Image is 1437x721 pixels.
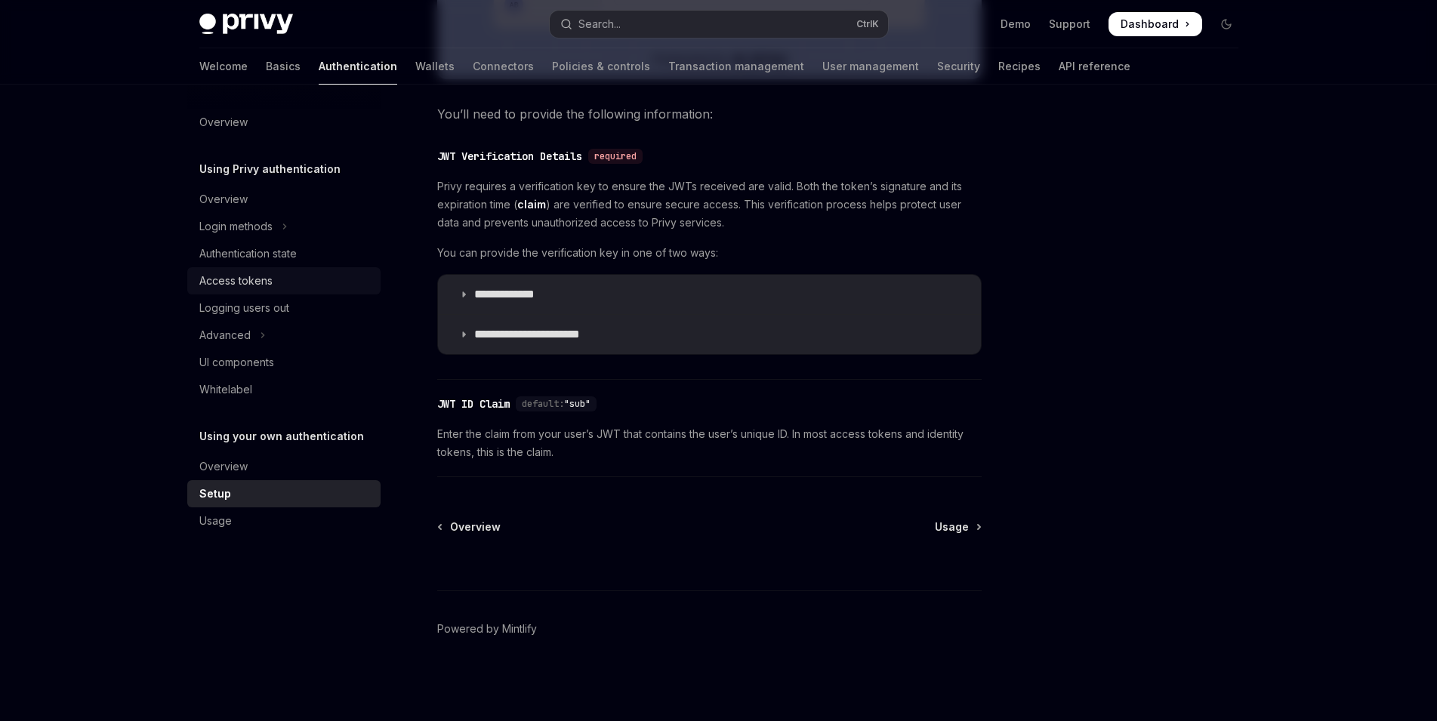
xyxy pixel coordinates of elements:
[564,398,591,410] span: "sub"
[550,11,888,38] button: Open search
[415,48,455,85] a: Wallets
[937,48,980,85] a: Security
[437,244,982,262] span: You can provide the verification key in one of two ways:
[187,213,381,240] button: Toggle Login methods section
[199,160,341,178] h5: Using Privy authentication
[187,240,381,267] a: Authentication state
[935,519,969,535] span: Usage
[187,349,381,376] a: UI components
[319,48,397,85] a: Authentication
[935,519,980,535] a: Usage
[199,458,248,476] div: Overview
[1121,17,1179,32] span: Dashboard
[1214,12,1238,36] button: Toggle dark mode
[199,217,273,236] div: Login methods
[187,186,381,213] a: Overview
[187,109,381,136] a: Overview
[266,48,301,85] a: Basics
[522,398,564,410] span: default:
[437,149,582,164] div: JWT Verification Details
[199,190,248,208] div: Overview
[1001,17,1031,32] a: Demo
[998,48,1041,85] a: Recipes
[199,353,274,371] div: UI components
[437,396,510,411] div: JWT ID Claim
[187,376,381,403] a: Whitelabel
[199,427,364,445] h5: Using your own authentication
[199,381,252,399] div: Whitelabel
[187,453,381,480] a: Overview
[450,519,501,535] span: Overview
[437,621,537,636] a: Powered by Mintlify
[187,294,381,322] a: Logging users out
[439,519,501,535] a: Overview
[822,48,919,85] a: User management
[473,48,534,85] a: Connectors
[856,18,879,30] span: Ctrl K
[187,480,381,507] a: Setup
[187,322,381,349] button: Toggle Advanced section
[199,48,248,85] a: Welcome
[187,507,381,535] a: Usage
[199,272,273,290] div: Access tokens
[199,485,231,503] div: Setup
[437,425,982,461] span: Enter the claim from your user’s JWT that contains the user’s unique ID. In most access tokens an...
[199,299,289,317] div: Logging users out
[437,177,982,232] span: Privy requires a verification key to ensure the JWTs received are valid. Both the token’s signatu...
[1109,12,1202,36] a: Dashboard
[517,198,546,211] a: claim
[588,149,643,164] div: required
[1049,17,1090,32] a: Support
[1059,48,1130,85] a: API reference
[199,512,232,530] div: Usage
[187,267,381,294] a: Access tokens
[668,48,804,85] a: Transaction management
[199,14,293,35] img: dark logo
[578,15,621,33] div: Search...
[437,103,982,125] span: You’ll need to provide the following information:
[199,245,297,263] div: Authentication state
[199,113,248,131] div: Overview
[552,48,650,85] a: Policies & controls
[199,326,251,344] div: Advanced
